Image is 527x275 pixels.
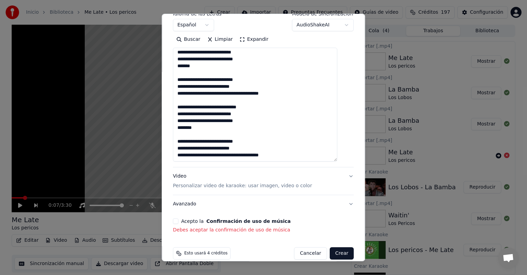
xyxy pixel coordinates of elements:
div: LetrasProporciona letras de canciones o selecciona un modelo de auto letras [173,11,354,167]
label: Idioma de las Letras [173,11,222,16]
button: Cancelar [294,247,327,260]
button: Avanzado [173,195,354,213]
button: Buscar [173,34,204,45]
p: Debes aceptar la confirmación de uso de música [173,227,354,234]
button: VideoPersonalizar video de karaoke: usar imagen, video o color [173,167,354,195]
button: Acepto la [207,219,291,224]
p: Personalizar video de karaoke: usar imagen, video o color [173,182,312,189]
button: Expandir [236,34,272,45]
button: Limpiar [204,34,236,45]
div: Video [173,173,312,189]
label: Modelo de Sincronización [292,11,354,16]
button: Crear [330,247,354,260]
span: Esto usará 4 créditos [184,251,227,256]
label: Acepto la [181,219,291,224]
